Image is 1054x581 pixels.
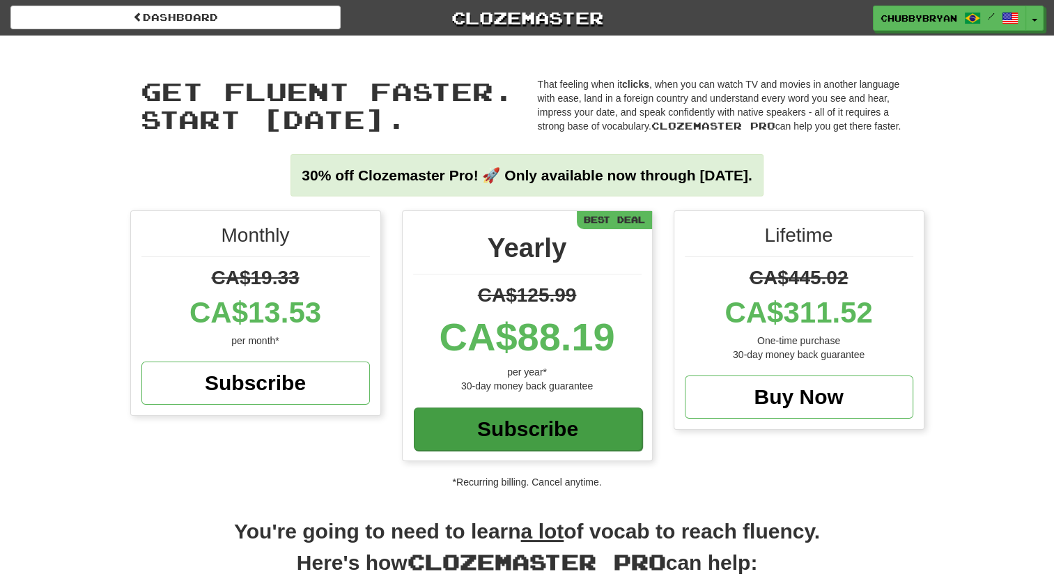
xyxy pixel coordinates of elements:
[622,79,649,90] strong: clicks
[302,167,752,183] strong: 30% off Clozemaster Pro! 🚀 Only available now through [DATE].
[141,76,514,134] span: Get fluent faster. Start [DATE].
[685,348,913,362] div: 30-day money back guarantee
[413,365,642,379] div: per year*
[141,362,370,405] a: Subscribe
[521,520,564,543] u: a lot
[685,375,913,419] a: Buy Now
[141,222,370,257] div: Monthly
[10,6,341,29] a: Dashboard
[408,549,666,574] span: Clozemaster Pro
[873,6,1026,31] a: Chubbybryan /
[685,334,913,348] div: One-time purchase
[750,267,848,288] span: CA$445.02
[577,211,652,228] div: Best Deal
[413,309,642,365] div: CA$88.19
[141,334,370,348] div: per month*
[141,292,370,334] div: CA$13.53
[413,379,642,393] div: 30-day money back guarantee
[211,267,299,288] span: CA$19.33
[685,292,913,334] div: CA$311.52
[538,77,914,133] p: That feeling when it , when you can watch TV and movies in another language with ease, land in a ...
[478,284,577,306] span: CA$125.99
[651,120,775,132] span: Clozemaster Pro
[414,408,642,451] div: Subscribe
[413,228,642,274] div: Yearly
[362,6,692,30] a: Clozemaster
[685,222,913,257] div: Lifetime
[413,407,642,450] a: Subscribe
